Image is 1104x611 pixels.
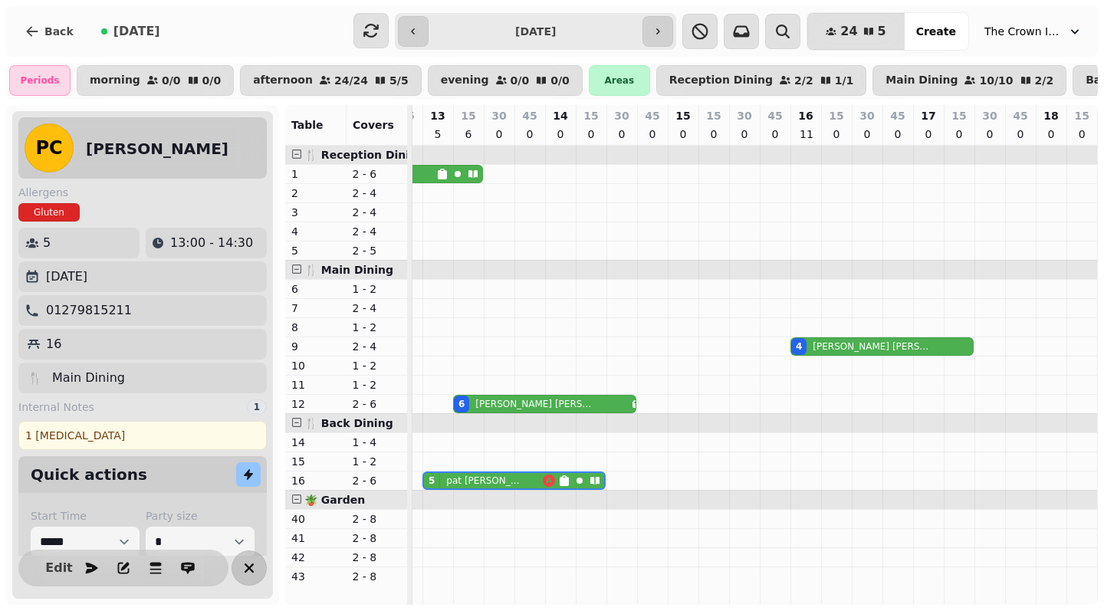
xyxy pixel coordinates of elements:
span: 🍴 Reception Dining [304,149,425,161]
p: 0 [646,126,659,142]
p: 2 - 4 [353,186,402,201]
p: 0 [953,126,965,142]
p: 3 [291,205,340,220]
span: 5 [878,25,886,38]
button: [DATE] [89,13,172,50]
p: 30 [737,108,751,123]
button: afternoon24/245/5 [240,65,422,96]
p: 8 [291,320,340,335]
span: PC [35,139,62,157]
span: Edit [50,562,68,574]
p: 45 [767,108,782,123]
span: Back [44,26,74,37]
p: Main Dining [886,74,958,87]
iframe: Chat Widget [1027,537,1104,611]
p: 0 / 0 [202,75,222,86]
p: 6 [462,126,475,142]
h2: [PERSON_NAME] [86,138,228,159]
p: 2 - 8 [353,511,402,527]
p: 0 [922,126,935,142]
button: evening0/00/0 [428,65,583,96]
p: 30 [614,108,629,123]
p: 2 / 2 [1035,75,1054,86]
p: 10 / 10 [979,75,1013,86]
p: 45 [522,108,537,123]
p: 0 / 0 [162,75,181,86]
p: 🍴 [28,369,43,387]
p: 0 [677,126,689,142]
div: Periods [9,65,71,96]
p: 16 [291,473,340,488]
p: 2 - 5 [353,243,402,258]
button: Main Dining10/102/2 [872,65,1066,96]
p: 2 - 4 [353,224,402,239]
p: 42 [291,550,340,565]
p: 2 - 4 [353,301,402,316]
p: 15 [829,108,843,123]
p: 0 [493,126,505,142]
p: 41 [291,531,340,546]
p: 14 [553,108,567,123]
p: 2 - 4 [353,205,402,220]
p: 5 [432,126,444,142]
span: [DATE] [113,25,160,38]
p: 1 [291,166,340,182]
label: Start Time [31,508,140,524]
p: 0 [769,126,781,142]
p: 13:00 - 14:30 [170,234,253,252]
p: 5 [291,243,340,258]
p: Gluten [34,206,64,218]
p: 2 / 2 [794,75,813,86]
button: Back [12,13,86,50]
span: Table [291,119,324,131]
div: 1 [MEDICAL_DATA] [18,421,267,450]
p: [PERSON_NAME] [PERSON_NAME] [475,398,593,410]
p: 2 - 4 [353,339,402,354]
p: 2 - 8 [353,550,402,565]
button: The Crown Inn [975,18,1092,45]
p: 0 / 0 [550,75,570,86]
p: 0 [1014,126,1027,142]
p: 16 [46,335,61,353]
p: morning [90,74,140,87]
span: Covers [353,119,394,131]
p: 2 - 8 [353,569,402,584]
p: 16 [798,108,813,123]
p: 0 [1076,126,1088,142]
button: Edit [44,553,74,583]
p: 15 [291,454,340,469]
p: 45 [890,108,905,123]
button: Create [904,13,968,50]
p: 15 [583,108,598,123]
p: 0 [738,126,751,142]
p: 0 / 0 [511,75,530,86]
div: 6 [458,398,465,410]
p: 15 [1075,108,1089,123]
span: 24 [840,25,857,38]
p: 2 - 8 [353,531,402,546]
p: 15 [951,108,966,123]
p: 1 / 1 [835,75,854,86]
p: afternoon [253,74,313,87]
h2: Quick actions [31,464,147,485]
p: 0 [616,126,628,142]
p: 13 [430,108,445,123]
span: 🪴 Garden [304,494,365,506]
p: 1 - 4 [353,435,402,450]
p: [DATE] [46,268,87,286]
p: 11 [291,377,340,393]
p: 2 [291,186,340,201]
p: 1 - 2 [353,358,402,373]
p: 1 - 2 [353,281,402,297]
p: 7 [291,301,340,316]
p: 10 [291,358,340,373]
p: 40 [291,511,340,527]
p: 43 [291,569,340,584]
p: 1 - 2 [353,454,402,469]
label: Party size [146,508,255,524]
span: Internal Notes [18,399,94,415]
p: Main Dining [52,369,125,387]
p: 0 [861,126,873,142]
p: 9 [291,339,340,354]
p: 45 [1013,108,1027,123]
